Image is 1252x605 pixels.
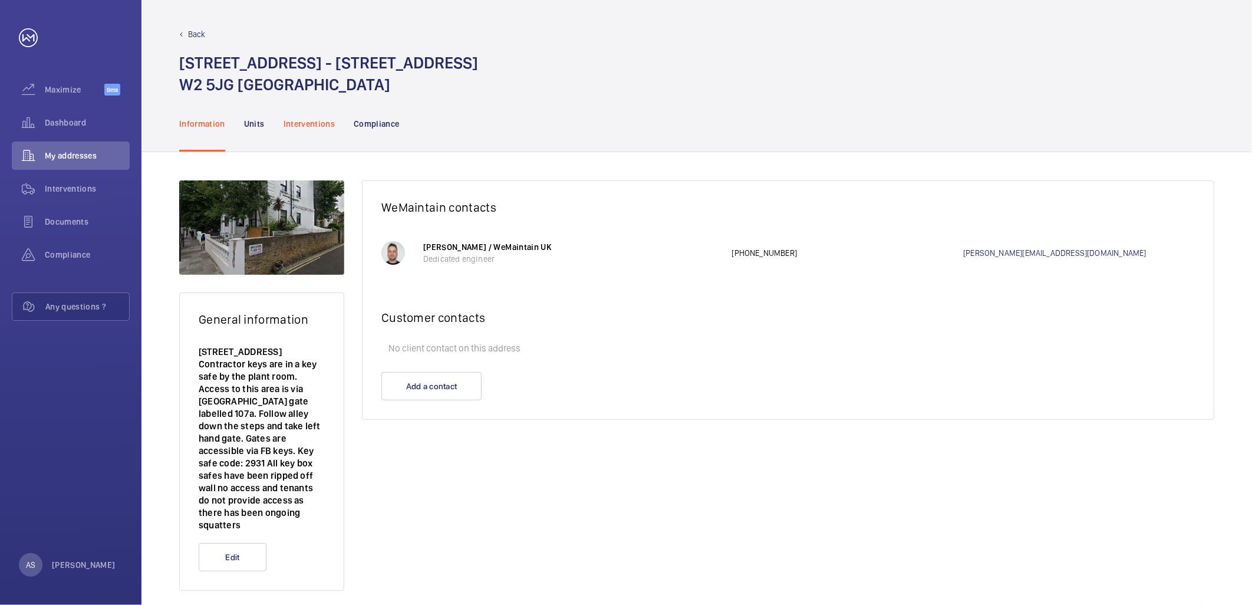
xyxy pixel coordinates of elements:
p: Units [244,118,265,130]
h2: WeMaintain contacts [381,200,1195,215]
p: Compliance [354,118,400,130]
button: Add a contact [381,372,482,400]
span: Dashboard [45,117,130,129]
h2: General information [199,312,325,327]
span: Beta [104,84,120,96]
p: [PERSON_NAME] / WeMaintain UK [423,241,720,253]
p: No client contact on this address [381,337,1195,360]
span: My addresses [45,150,130,162]
p: Interventions [284,118,335,130]
span: Maximize [45,84,104,96]
p: [PERSON_NAME] [52,559,116,571]
p: [PHONE_NUMBER] [732,247,964,259]
a: [PERSON_NAME][EMAIL_ADDRESS][DOMAIN_NAME] [963,247,1195,259]
h2: Customer contacts [381,310,1195,325]
p: AS [26,559,35,571]
button: Edit [199,543,266,571]
p: Information [179,118,225,130]
span: Interventions [45,183,130,195]
p: [STREET_ADDRESS] Contractor keys are in a key safe by the plant room. Access to this area is via ... [199,346,325,531]
p: Dedicated engineer [423,253,720,265]
span: Any questions ? [45,301,129,313]
span: Documents [45,216,130,228]
span: Compliance [45,249,130,261]
p: Back [188,28,206,40]
h1: [STREET_ADDRESS] - [STREET_ADDRESS] W2 5JG [GEOGRAPHIC_DATA] [179,52,478,96]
